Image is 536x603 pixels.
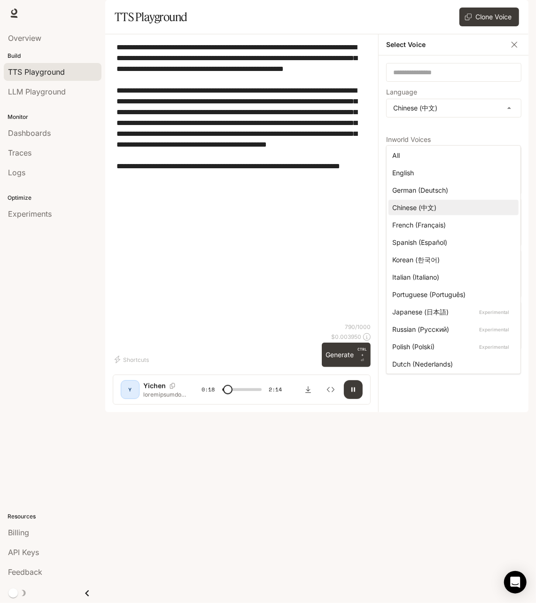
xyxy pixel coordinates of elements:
p: Experimental [477,343,511,351]
div: Dutch (Nederlands) [392,359,511,369]
div: Portuguese (Português) [392,290,511,299]
div: Spanish (Español) [392,237,511,247]
p: Experimental [477,325,511,334]
div: Korean (한국어) [392,255,511,265]
div: German (Deutsch) [392,185,511,195]
p: Experimental [477,308,511,316]
div: Polish (Polski) [392,342,511,352]
div: Russian (Русский) [392,324,511,334]
div: Japanese (日本語) [392,307,511,317]
div: French (Français) [392,220,511,230]
div: All [392,150,511,160]
div: Chinese (中文) [392,203,511,212]
div: Italian (Italiano) [392,272,511,282]
div: English [392,168,511,178]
